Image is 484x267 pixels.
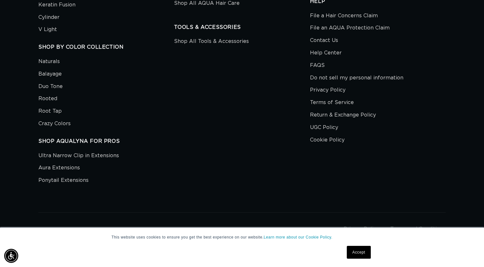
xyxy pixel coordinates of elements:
[310,59,325,72] a: FAQS
[38,44,174,51] h2: SHOP BY COLOR COLLECTION
[310,11,378,22] a: File a Hair Concerns Claim
[38,11,60,24] a: Cylinder
[38,174,89,187] a: Ponytail Extensions
[38,117,71,130] a: Crazy Colors
[174,37,249,48] a: Shop All Tools & Accessories
[38,23,57,36] a: V Light
[344,226,379,231] a: Privacy Policy
[174,24,310,31] h2: TOOLS & ACCESSORIES
[347,246,370,259] a: Accept
[38,105,62,117] a: Root Tap
[310,96,354,109] a: Terms of Service
[310,121,338,134] a: UGC Policy
[264,235,332,239] a: Learn more about our Cookie Policy.
[310,22,390,34] a: File an AQUA Protection Claim
[310,72,403,84] a: Do not sell my personal information
[38,93,57,105] a: Rooted
[38,151,119,162] a: Ultra Narrow Clip in Extensions
[38,80,63,93] a: Duo Tone
[38,138,174,145] h2: SHOP AQUALYNA FOR PROS
[310,109,376,121] a: Return & Exchange Policy
[310,134,345,146] a: Cookie Policy
[38,68,62,80] a: Balayage
[38,162,80,174] a: Aura Extensions
[4,249,18,263] div: Accessibility Menu
[390,226,446,231] a: Terms and Conditions
[310,47,342,59] a: Help Center
[310,84,345,96] a: Privacy Policy
[112,234,373,240] p: This website uses cookies to ensure you get the best experience on our website.
[38,57,60,68] a: Naturals
[310,34,338,47] a: Contact Us
[452,236,484,267] iframe: Chat Widget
